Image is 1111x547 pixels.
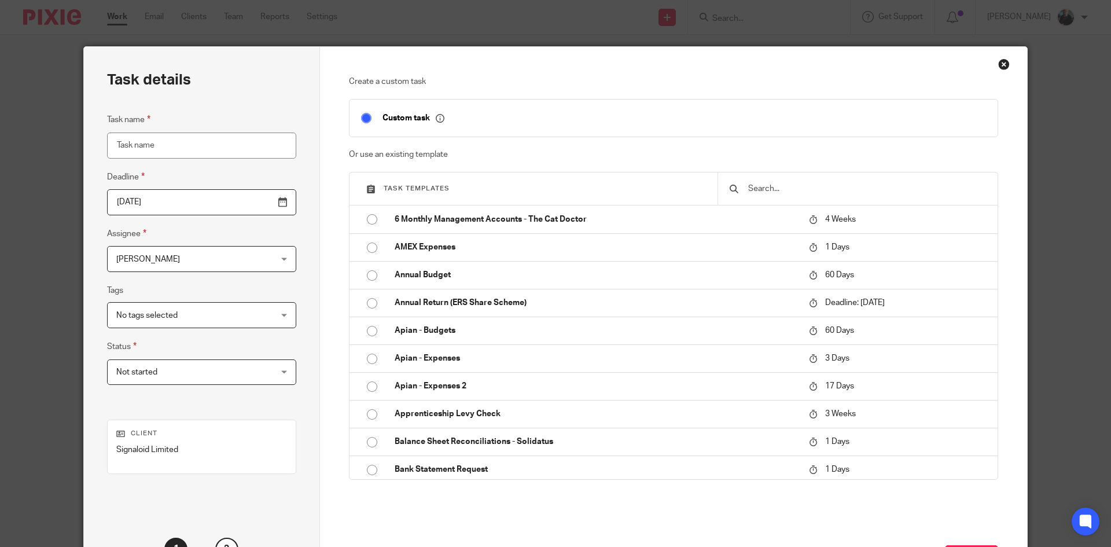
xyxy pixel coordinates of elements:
span: 3 Weeks [825,410,856,418]
input: Task name [107,133,296,159]
span: 60 Days [825,271,854,279]
span: 1 Days [825,438,849,446]
span: Not started [116,368,157,376]
input: Search... [747,182,986,195]
p: Signaloid Limited [116,444,287,456]
p: Apian - Budgets [395,325,797,336]
input: Pick a date [107,189,296,215]
span: 3 Days [825,354,849,362]
p: Or use an existing template [349,149,999,160]
div: Close this dialog window [998,58,1010,70]
p: Annual Return (ERS Share Scheme) [395,297,797,309]
p: Annual Budget [395,269,797,281]
p: Bank Statement Request [395,464,797,475]
p: AMEX Expenses [395,241,797,253]
span: 1 Days [825,243,849,251]
h2: Task details [107,70,191,90]
span: Deadline: [DATE] [825,299,885,307]
p: Apian - Expenses 2 [395,380,797,392]
span: 4 Weeks [825,215,856,223]
span: [PERSON_NAME] [116,255,180,263]
p: Balance Sheet Reconciliations - Solidatus [395,436,797,447]
label: Status [107,340,137,353]
label: Task name [107,113,150,126]
span: 60 Days [825,326,854,335]
span: 1 Days [825,465,849,473]
p: Custom task [382,113,444,123]
label: Deadline [107,170,145,183]
p: Apprenticeship Levy Check [395,408,797,420]
label: Tags [107,285,123,296]
span: Task templates [384,185,450,192]
p: Create a custom task [349,76,999,87]
p: Client [116,429,287,438]
span: 17 Days [825,382,854,390]
label: Assignee [107,227,146,240]
p: 6 Monthly Management Accounts - The Cat Doctor [395,214,797,225]
span: No tags selected [116,311,178,320]
p: Apian - Expenses [395,353,797,364]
